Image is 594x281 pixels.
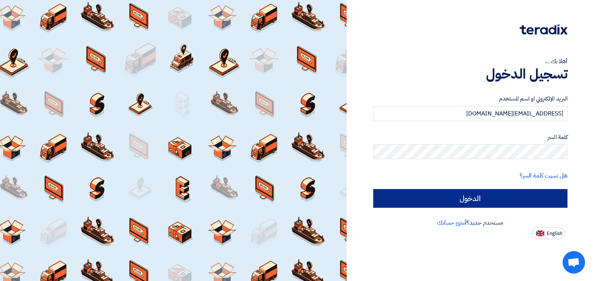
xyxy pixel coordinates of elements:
[532,227,564,239] button: English
[373,66,568,82] h1: تسجيل الدخول
[437,218,467,227] a: أنشئ حسابك
[373,189,568,208] input: الدخول
[563,251,585,274] div: Open chat
[373,106,568,121] input: أدخل بريد العمل الإلكتروني او اسم المستخدم الخاص بك ...
[373,218,568,227] div: مستخدم جديد؟
[536,231,544,236] img: en-US.png
[373,133,568,142] label: كلمة السر
[520,24,567,35] img: Teradix logo
[373,95,568,103] label: البريد الإلكتروني او اسم المستخدم
[520,171,567,180] a: هل نسيت كلمة السر؟
[547,231,562,236] span: English
[373,57,568,66] div: أهلا بك ...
